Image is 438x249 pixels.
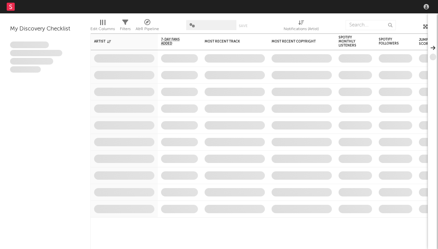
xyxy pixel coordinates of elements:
[161,37,188,46] span: 7-Day Fans Added
[284,25,319,33] div: Notifications (Artist)
[120,25,131,33] div: Filters
[10,58,53,65] span: Praesent ac interdum
[10,41,49,48] span: Lorem ipsum dolor
[239,24,247,28] button: Save
[94,39,144,44] div: Artist
[10,25,80,33] div: My Discovery Checklist
[272,39,322,44] div: Most Recent Copyright
[120,17,131,36] div: Filters
[379,37,402,46] div: Spotify Followers
[136,25,159,33] div: A&R Pipeline
[136,17,159,36] div: A&R Pipeline
[346,20,396,30] input: Search...
[205,39,255,44] div: Most Recent Track
[10,50,62,57] span: Integer aliquet in purus et
[90,25,115,33] div: Edit Columns
[10,66,41,73] span: Aliquam viverra
[284,17,319,36] div: Notifications (Artist)
[90,17,115,36] div: Edit Columns
[339,35,362,48] div: Spotify Monthly Listeners
[419,38,436,46] div: Jump Score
